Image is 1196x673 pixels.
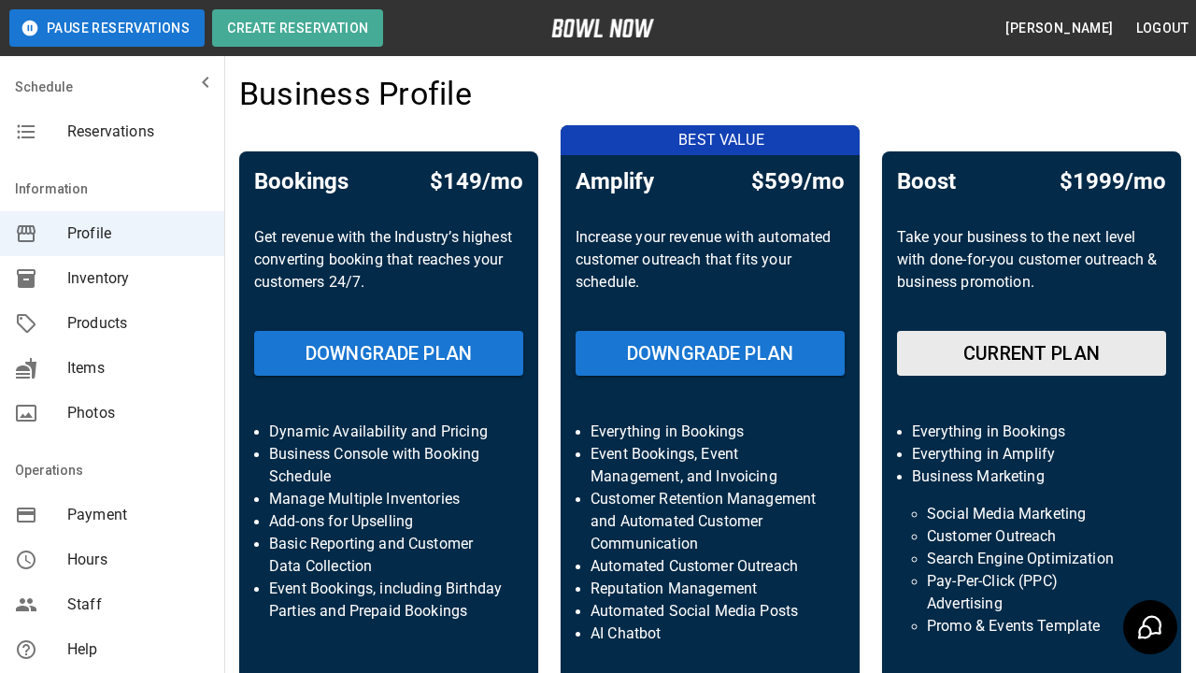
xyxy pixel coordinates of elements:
span: Reservations [67,121,209,143]
p: Basic Reporting and Customer Data Collection [269,533,508,578]
h6: DOWNGRADE PLAN [627,338,793,368]
p: Search Engine Optimization [927,548,1136,570]
h5: $1999/mo [1060,166,1166,196]
span: Items [67,357,209,379]
span: Payment [67,504,209,526]
span: Inventory [67,267,209,290]
button: Logout [1129,11,1196,46]
p: Add-ons for Upselling [269,510,508,533]
span: Photos [67,402,209,424]
button: Pause Reservations [9,9,205,47]
p: Manage Multiple Inventories [269,488,508,510]
h5: Amplify [576,166,654,196]
p: Customer Outreach [927,525,1136,548]
p: AI Chatbot [591,623,830,645]
button: DOWNGRADE PLAN [576,331,845,376]
p: Increase your revenue with automated customer outreach that fits your schedule. [576,226,845,316]
p: Everything in Bookings [912,421,1151,443]
span: Staff [67,594,209,616]
p: Social Media Marketing [927,503,1136,525]
p: BEST VALUE [572,129,871,151]
button: DOWNGRADE PLAN [254,331,523,376]
p: Get revenue with the Industry’s highest converting booking that reaches your customers 24/7. [254,226,523,316]
h5: Bookings [254,166,349,196]
h5: $599/mo [751,166,845,196]
button: Create Reservation [212,9,383,47]
h5: Boost [897,166,956,196]
h5: $149/mo [430,166,523,196]
span: Profile [67,222,209,245]
h6: DOWNGRADE PLAN [306,338,472,368]
span: Products [67,312,209,335]
p: Automated Social Media Posts [591,600,830,623]
img: logo [551,19,654,37]
p: Automated Customer Outreach [591,555,830,578]
p: Event Bookings, including Birthday Parties and Prepaid Bookings [269,578,508,623]
h4: Business Profile [239,75,472,114]
p: Customer Retention Management and Automated Customer Communication [591,488,830,555]
p: Business Marketing [912,465,1151,488]
p: Pay-Per-Click (PPC) Advertising [927,570,1136,615]
p: Take your business to the next level with done-for-you customer outreach & business promotion. [897,226,1166,316]
p: Everything in Bookings [591,421,830,443]
p: Reputation Management [591,578,830,600]
p: Business Console with Booking Schedule [269,443,508,488]
span: Help [67,638,209,661]
button: [PERSON_NAME] [998,11,1120,46]
span: Hours [67,549,209,571]
p: Event Bookings, Event Management, and Invoicing [591,443,830,488]
p: Promo & Events Template [927,615,1136,637]
p: Dynamic Availability and Pricing [269,421,508,443]
p: Everything in Amplify [912,443,1151,465]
